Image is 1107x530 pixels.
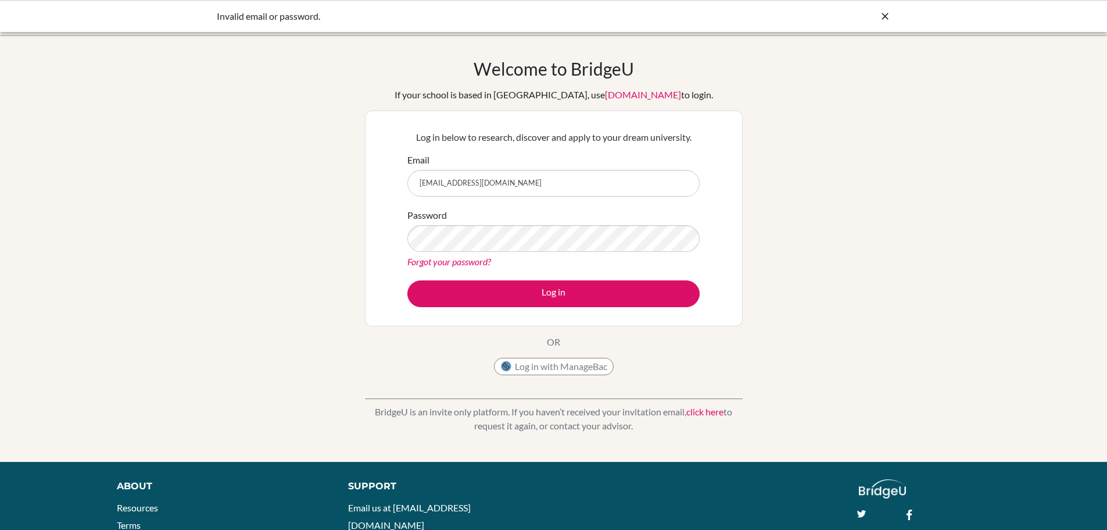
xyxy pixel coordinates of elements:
p: Log in below to research, discover and apply to your dream university. [407,130,700,144]
h1: Welcome to BridgeU [474,58,634,79]
div: If your school is based in [GEOGRAPHIC_DATA], use to login. [395,88,713,102]
p: OR [547,335,560,349]
p: BridgeU is an invite only platform. If you haven’t received your invitation email, to request it ... [365,405,743,433]
button: Log in with ManageBac [494,358,614,375]
a: [DOMAIN_NAME] [605,89,681,100]
img: logo_white@2x-f4f0deed5e89b7ecb1c2cc34c3e3d731f90f0f143d5ea2071677605dd97b5244.png [859,479,906,499]
a: Resources [117,502,158,513]
button: Log in [407,280,700,307]
div: About [117,479,322,493]
div: Support [348,479,540,493]
label: Email [407,153,429,167]
label: Password [407,208,447,222]
a: click here [686,406,723,417]
a: Forgot your password? [407,256,491,267]
div: Invalid email or password. [217,9,716,23]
